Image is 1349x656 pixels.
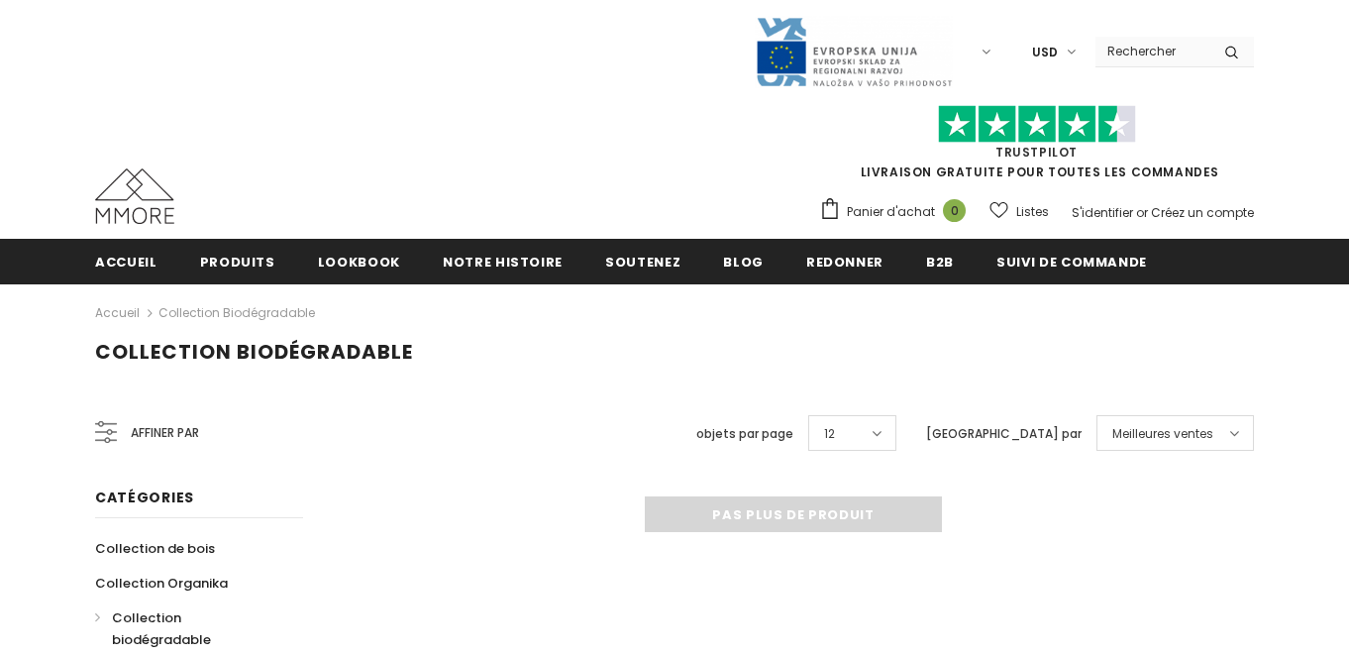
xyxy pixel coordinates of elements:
[200,253,275,272] span: Produits
[95,531,215,566] a: Collection de bois
[1095,37,1209,65] input: Search Site
[926,239,954,283] a: B2B
[926,424,1082,444] label: [GEOGRAPHIC_DATA] par
[806,239,883,283] a: Redonner
[1032,43,1058,62] span: USD
[819,197,976,227] a: Panier d'achat 0
[996,253,1147,272] span: Suivi de commande
[443,253,563,272] span: Notre histoire
[989,194,1049,229] a: Listes
[318,239,400,283] a: Lookbook
[819,114,1254,180] span: LIVRAISON GRATUITE POUR TOUTES LES COMMANDES
[605,253,680,272] span: soutenez
[996,239,1147,283] a: Suivi de commande
[95,301,140,325] a: Accueil
[806,253,883,272] span: Redonner
[1136,204,1148,221] span: or
[926,253,954,272] span: B2B
[824,424,835,444] span: 12
[755,43,953,59] a: Javni Razpis
[131,422,199,444] span: Affiner par
[995,144,1078,161] a: TrustPilot
[95,253,157,272] span: Accueil
[318,253,400,272] span: Lookbook
[95,488,194,507] span: Catégories
[1072,204,1133,221] a: S'identifier
[723,239,764,283] a: Blog
[1151,204,1254,221] a: Créez un compte
[443,239,563,283] a: Notre histoire
[112,608,211,649] span: Collection biodégradable
[158,304,315,321] a: Collection biodégradable
[95,239,157,283] a: Accueil
[605,239,680,283] a: soutenez
[723,253,764,272] span: Blog
[938,105,1136,144] img: Faites confiance aux étoiles pilotes
[200,239,275,283] a: Produits
[1112,424,1213,444] span: Meilleures ventes
[95,539,215,558] span: Collection de bois
[1016,202,1049,222] span: Listes
[943,199,966,222] span: 0
[755,16,953,88] img: Javni Razpis
[847,202,935,222] span: Panier d'achat
[95,574,228,593] span: Collection Organika
[95,338,413,366] span: Collection biodégradable
[95,566,228,601] a: Collection Organika
[696,424,793,444] label: objets par page
[95,168,174,224] img: Cas MMORE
